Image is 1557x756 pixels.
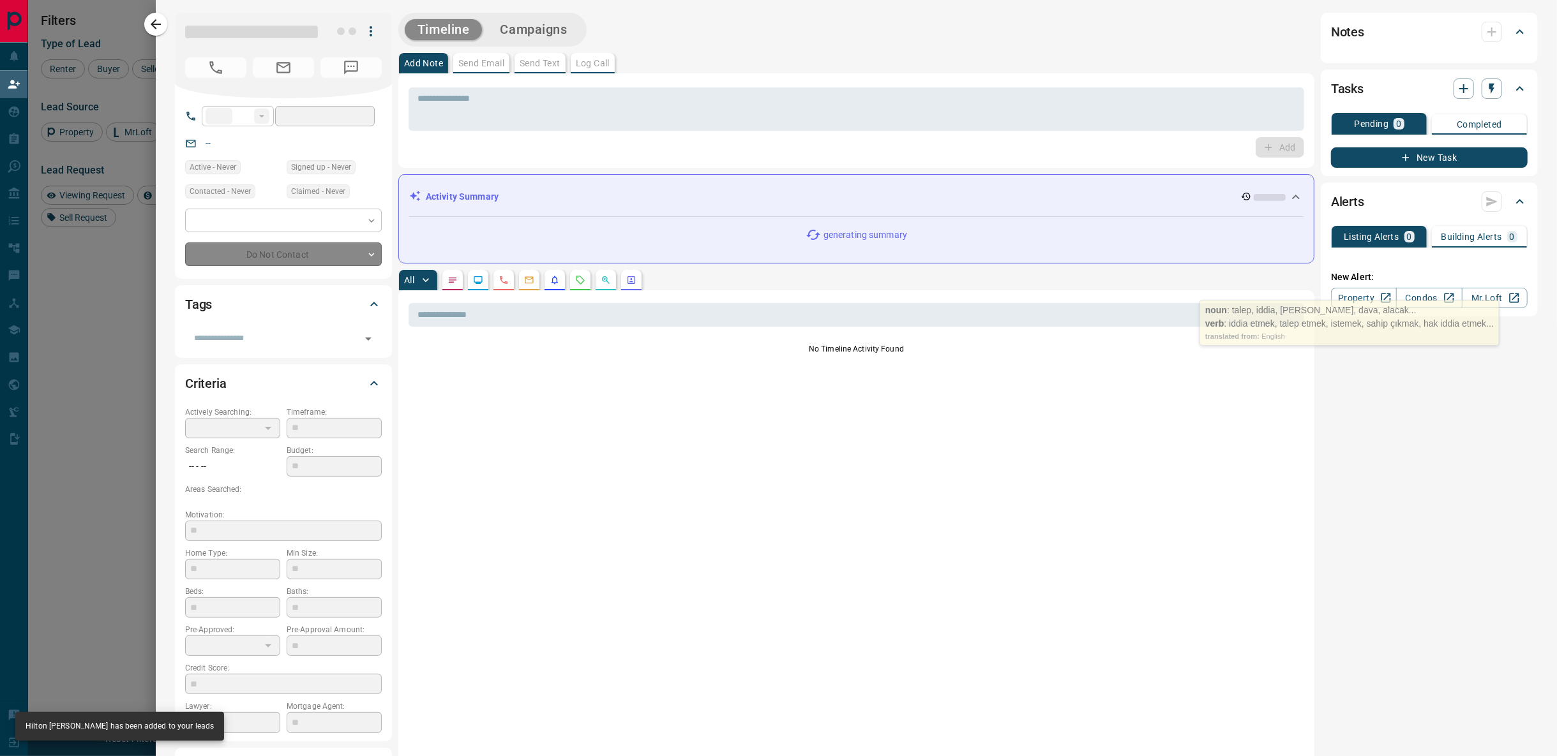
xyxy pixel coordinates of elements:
[499,275,509,285] svg: Calls
[1331,191,1364,212] h2: Alerts
[1331,288,1397,308] a: Property
[287,624,382,635] p: Pre-Approval Amount:
[1396,119,1401,128] p: 0
[359,330,377,348] button: Open
[253,57,314,78] span: No Email
[1396,288,1462,308] a: Condos
[320,57,382,78] span: No Number
[185,373,227,394] h2: Criteria
[185,624,280,635] p: Pre-Approved:
[185,294,212,315] h2: Tags
[1331,17,1528,47] div: Notes
[206,138,211,148] a: --
[190,161,236,174] span: Active - Never
[185,57,246,78] span: No Number
[1510,232,1515,241] p: 0
[404,276,414,285] p: All
[426,190,499,204] p: Activity Summary
[185,456,280,477] p: -- - --
[185,547,280,559] p: Home Type:
[1462,288,1528,308] a: Mr.Loft
[1331,147,1528,168] button: New Task
[287,586,382,597] p: Baths:
[487,19,580,40] button: Campaigns
[1331,22,1364,42] h2: Notes
[291,161,351,174] span: Signed up - Never
[185,242,382,266] div: Do Not Contact
[448,275,458,285] svg: Notes
[409,343,1304,355] p: No Timeline Activity Found
[1441,232,1502,241] p: Building Alerts
[524,275,534,285] svg: Emails
[287,445,382,456] p: Budget:
[185,289,382,320] div: Tags
[1331,186,1528,217] div: Alerts
[824,228,907,242] p: generating summary
[185,662,382,674] p: Credit Score:
[550,275,560,285] svg: Listing Alerts
[185,586,280,597] p: Beds:
[185,484,382,495] p: Areas Searched:
[185,700,280,712] p: Lawyer:
[291,185,345,198] span: Claimed - Never
[1457,120,1502,129] p: Completed
[287,406,382,418] p: Timeframe:
[1331,73,1528,104] div: Tasks
[1331,271,1528,284] p: New Alert:
[185,509,382,521] p: Motivation:
[1344,232,1399,241] p: Listing Alerts
[287,547,382,559] p: Min Size:
[1354,119,1388,128] p: Pending
[26,716,214,737] div: Hilton [PERSON_NAME] has been added to your leads
[185,368,382,399] div: Criteria
[287,700,382,712] p: Mortgage Agent:
[185,445,280,456] p: Search Range:
[473,275,483,285] svg: Lead Browsing Activity
[405,19,483,40] button: Timeline
[404,59,443,68] p: Add Note
[626,275,636,285] svg: Agent Actions
[575,275,585,285] svg: Requests
[190,185,251,198] span: Contacted - Never
[185,406,280,418] p: Actively Searching:
[409,185,1304,209] div: Activity Summary
[601,275,611,285] svg: Opportunities
[1407,232,1412,241] p: 0
[1331,78,1364,99] h2: Tasks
